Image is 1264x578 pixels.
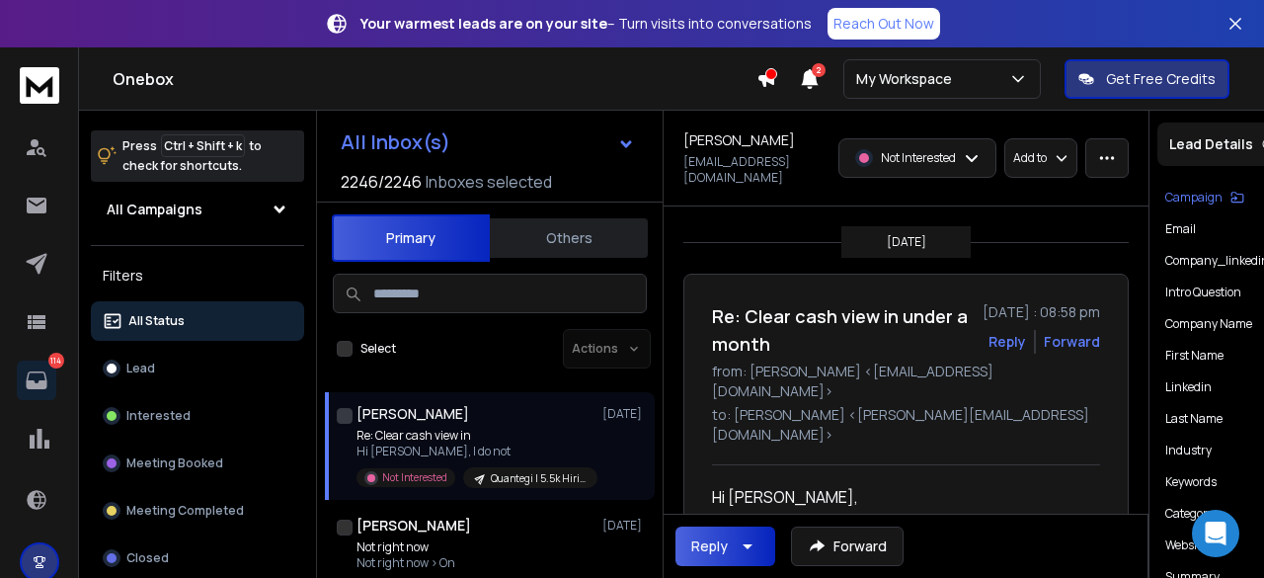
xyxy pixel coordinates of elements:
img: logo [20,67,59,104]
p: Category [1165,506,1214,522]
button: Others [490,216,648,260]
p: [DATE] [887,234,926,250]
p: to: [PERSON_NAME] <[PERSON_NAME][EMAIL_ADDRESS][DOMAIN_NAME]> [712,405,1100,445]
h1: All Campaigns [107,200,202,219]
button: Interested [91,396,304,436]
button: Meeting Completed [91,491,304,531]
p: Get Free Credits [1106,69,1216,89]
p: Intro Question [1165,285,1241,300]
p: from: [PERSON_NAME] <[EMAIL_ADDRESS][DOMAIN_NAME]> [712,362,1100,401]
p: Re: Clear cash view in [356,428,593,444]
p: [DATE] [602,518,647,534]
button: Primary [332,214,490,262]
button: Reply [675,527,775,566]
h1: Onebox [113,67,756,91]
p: Hi [PERSON_NAME], I do not [356,444,593,459]
p: Not right now [356,539,593,555]
p: Not Interested [382,470,447,485]
button: All Status [91,301,304,341]
button: All Campaigns [91,190,304,229]
p: Campaign [1165,190,1223,206]
p: website [1165,537,1207,553]
div: Reply [691,537,728,556]
button: Campaign [1165,190,1244,206]
p: Last Name [1165,411,1223,427]
span: 2246 / 2246 [341,170,422,194]
div: Open Intercom Messenger [1192,510,1239,557]
h1: [PERSON_NAME] [683,130,795,150]
a: Reach Out Now [828,8,940,40]
p: Press to check for shortcuts. [122,136,262,176]
p: Keywords [1165,474,1217,490]
label: Select [360,341,396,357]
p: My Workspace [856,69,960,89]
button: Meeting Booked [91,444,304,483]
button: Lead [91,349,304,388]
h1: All Inbox(s) [341,132,450,152]
p: Reach Out Now [833,14,934,34]
p: Add to [1013,150,1047,166]
p: Lead Details [1169,134,1253,154]
p: First Name [1165,348,1224,364]
button: All Inbox(s) [325,123,651,162]
h3: Filters [91,262,304,289]
button: Get Free Credits [1065,59,1229,99]
p: [EMAIL_ADDRESS][DOMAIN_NAME] [683,154,827,186]
div: Hi [PERSON_NAME], [712,485,1084,509]
p: [DATE] : 08:58 pm [983,302,1100,322]
p: Company Name [1165,316,1252,332]
p: Lead [126,361,155,376]
p: Meeting Booked [126,455,223,471]
a: 114 [17,361,56,400]
button: Closed [91,538,304,578]
p: 114 [48,353,64,369]
p: Interested [126,408,191,424]
span: 2 [812,63,826,77]
span: Ctrl + Shift + k [161,134,245,157]
p: linkedin [1165,379,1212,395]
h3: Inboxes selected [426,170,552,194]
p: Email [1165,221,1196,237]
h1: [PERSON_NAME] [356,516,471,536]
p: – Turn visits into conversations [360,14,812,34]
p: industry [1165,443,1212,458]
p: Quantegi | 5.5k Hiring in finance - General [491,471,586,486]
div: Forward [1044,332,1100,352]
h1: Re: Clear cash view in under a month [712,302,971,358]
h1: [PERSON_NAME] [356,404,469,424]
button: Reply [988,332,1026,352]
p: Not Interested [881,150,956,166]
p: All Status [128,313,185,329]
p: Not right now > On [356,555,593,571]
p: [DATE] [602,406,647,422]
strong: Your warmest leads are on your site [360,14,607,33]
p: Closed [126,550,169,566]
button: Forward [791,527,904,566]
p: Meeting Completed [126,503,244,519]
